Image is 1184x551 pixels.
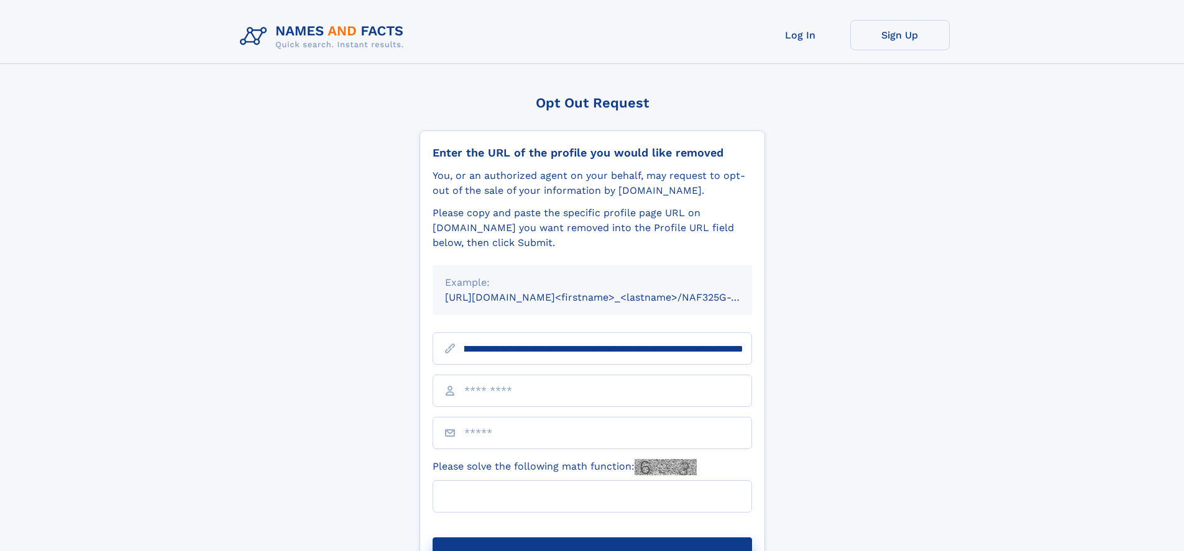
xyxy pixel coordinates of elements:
[445,291,776,303] small: [URL][DOMAIN_NAME]<firstname>_<lastname>/NAF325G-xxxxxxxx
[850,20,950,50] a: Sign Up
[433,206,752,250] div: Please copy and paste the specific profile page URL on [DOMAIN_NAME] you want removed into the Pr...
[445,275,740,290] div: Example:
[433,146,752,160] div: Enter the URL of the profile you would like removed
[751,20,850,50] a: Log In
[433,168,752,198] div: You, or an authorized agent on your behalf, may request to opt-out of the sale of your informatio...
[235,20,414,53] img: Logo Names and Facts
[433,459,697,475] label: Please solve the following math function:
[420,95,765,111] div: Opt Out Request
